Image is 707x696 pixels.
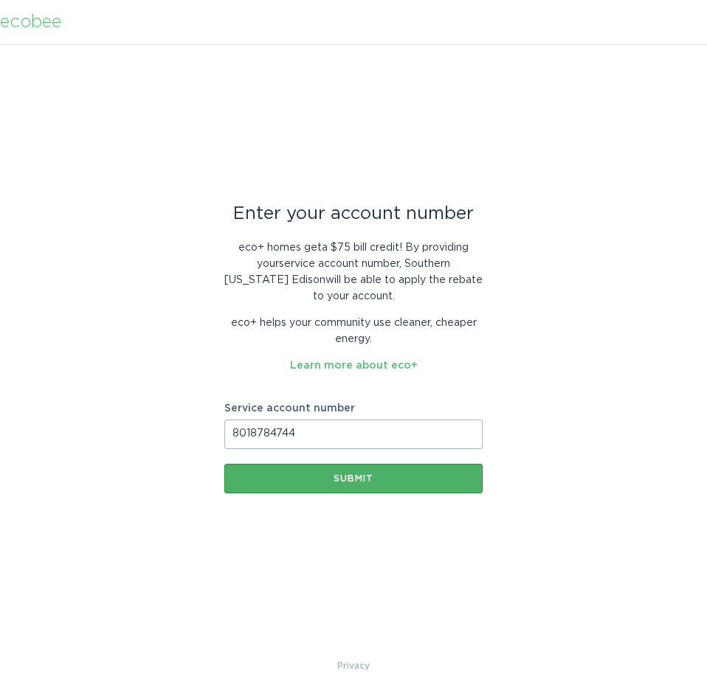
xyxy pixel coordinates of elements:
[224,403,483,414] label: Service account number
[224,206,483,222] div: Enter your account number
[224,315,483,347] p: eco+ helps your community use cleaner, cheaper energy.
[232,474,475,483] div: Submit
[224,464,483,493] button: Submit
[224,240,483,304] p: eco+ homes get a $75 bill credit ! By providing your service account number , Southern [US_STATE]...
[337,658,370,674] a: Privacy Policy & Terms of Use
[290,361,418,371] a: Learn more about eco+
